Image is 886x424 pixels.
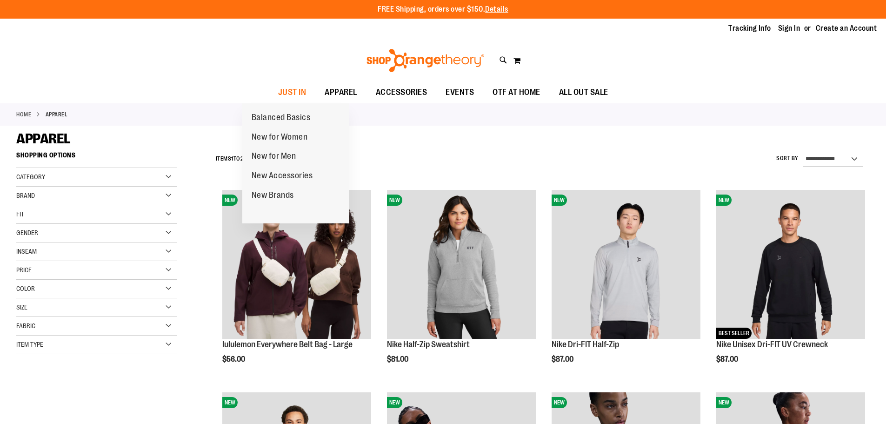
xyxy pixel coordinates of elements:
p: FREE Shipping, orders over $150. [378,4,508,15]
span: APPAREL [325,82,357,103]
span: BEST SELLER [716,328,752,339]
span: ALL OUT SALE [559,82,608,103]
span: APPAREL [16,131,71,147]
span: NEW [222,195,238,206]
span: NEW [716,397,732,408]
a: Details [485,5,508,13]
span: NEW [552,397,567,408]
span: NEW [387,195,402,206]
span: ACCESSORIES [376,82,427,103]
span: Category [16,173,45,181]
strong: APPAREL [46,110,68,119]
img: Nike Unisex Dri-FIT UV Crewneck [716,190,865,339]
a: lululemon Everywhere Belt Bag - Large [222,340,353,349]
span: Fabric [16,322,35,330]
a: Nike Half-Zip SweatshirtNEW [387,190,536,340]
span: Fit [16,210,24,218]
span: New Brands [252,190,294,202]
span: NEW [222,397,238,408]
span: 1 [231,155,233,162]
a: Home [16,110,31,119]
span: JUST IN [278,82,306,103]
img: lululemon Everywhere Belt Bag - Large [222,190,371,339]
span: $87.00 [716,355,739,363]
span: Brand [16,192,35,199]
span: NEW [387,397,402,408]
span: $81.00 [387,355,410,363]
span: 272 [240,155,250,162]
a: Nike Dri-FIT Half-Zip [552,340,619,349]
img: Shop Orangetheory [365,49,486,72]
span: Balanced Basics [252,113,311,124]
span: OTF AT HOME [493,82,540,103]
span: Color [16,285,35,292]
span: Price [16,266,32,274]
label: Sort By [776,155,799,162]
strong: Shopping Options [16,147,177,168]
span: New for Women [252,132,308,144]
span: NEW [552,195,567,206]
span: New for Men [252,151,296,163]
div: product [712,185,870,387]
span: EVENTS [446,82,474,103]
a: Sign In [778,23,800,34]
span: $56.00 [222,355,246,363]
span: NEW [716,195,732,206]
span: Gender [16,229,38,236]
a: Tracking Info [728,23,771,34]
a: Nike Unisex Dri-FIT UV CrewneckNEWBEST SELLER [716,190,865,340]
div: product [547,185,705,387]
img: Nike Half-Zip Sweatshirt [387,190,536,339]
span: Item Type [16,341,43,348]
h2: Items to [216,152,250,166]
div: product [382,185,540,387]
img: Nike Dri-FIT Half-Zip [552,190,700,339]
div: product [218,185,376,387]
a: Nike Dri-FIT Half-ZipNEW [552,190,700,340]
span: Inseam [16,248,37,255]
span: New Accessories [252,171,313,182]
span: $87.00 [552,355,575,363]
a: Nike Half-Zip Sweatshirt [387,340,470,349]
span: Size [16,303,27,311]
a: Nike Unisex Dri-FIT UV Crewneck [716,340,828,349]
a: lululemon Everywhere Belt Bag - LargeNEW [222,190,371,340]
a: Create an Account [816,23,877,34]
